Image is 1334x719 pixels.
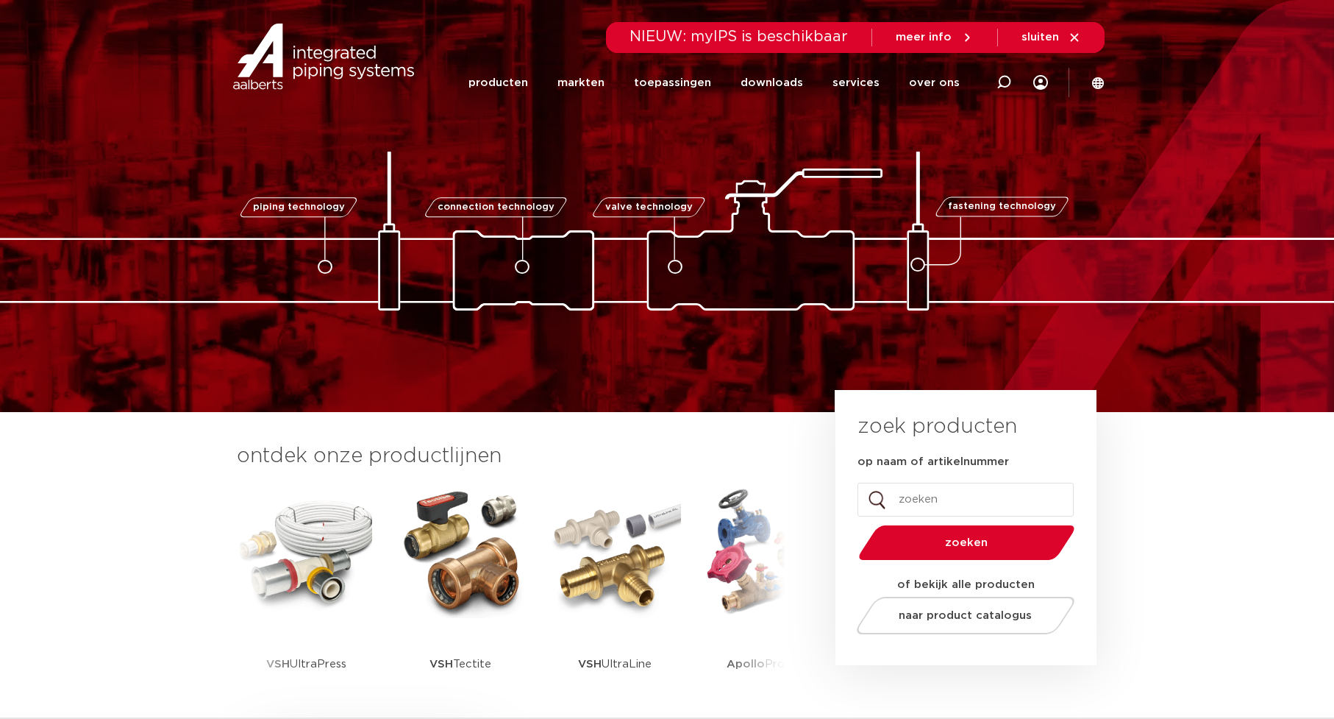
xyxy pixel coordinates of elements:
h3: ontdek onze productlijnen [237,442,785,471]
label: op naam of artikelnummer [857,455,1009,470]
strong: VSH [578,659,602,670]
strong: Apollo [727,659,765,670]
a: markten [557,54,604,111]
p: UltraLine [578,618,652,710]
a: sluiten [1021,31,1081,44]
a: over ons [909,54,960,111]
strong: of bekijk alle producten [897,579,1035,590]
span: naar product catalogus [899,610,1032,621]
span: valve technology [604,202,692,212]
input: zoeken [857,483,1074,517]
nav: Menu [468,54,960,111]
span: piping technology [252,202,344,212]
a: VSHUltraPress [240,486,372,710]
span: meer info [896,32,952,43]
a: services [832,54,880,111]
a: meer info [896,31,974,44]
h3: zoek producten [857,412,1017,442]
a: producten [468,54,528,111]
a: toepassingen [634,54,711,111]
button: zoeken [853,524,1081,562]
a: VSHUltraLine [549,486,681,710]
span: NIEUW: myIPS is beschikbaar [629,29,848,44]
p: UltraPress [266,618,346,710]
strong: VSH [266,659,290,670]
a: ApolloProFlow [703,486,835,710]
p: Tectite [429,618,491,710]
a: naar product catalogus [853,597,1079,634]
p: ProFlow [727,618,812,710]
strong: VSH [429,659,453,670]
span: connection technology [438,202,554,212]
a: VSHTectite [394,486,527,710]
span: sluiten [1021,32,1059,43]
span: fastening technology [948,202,1056,212]
span: zoeken [896,537,1037,548]
a: downloads [741,54,803,111]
